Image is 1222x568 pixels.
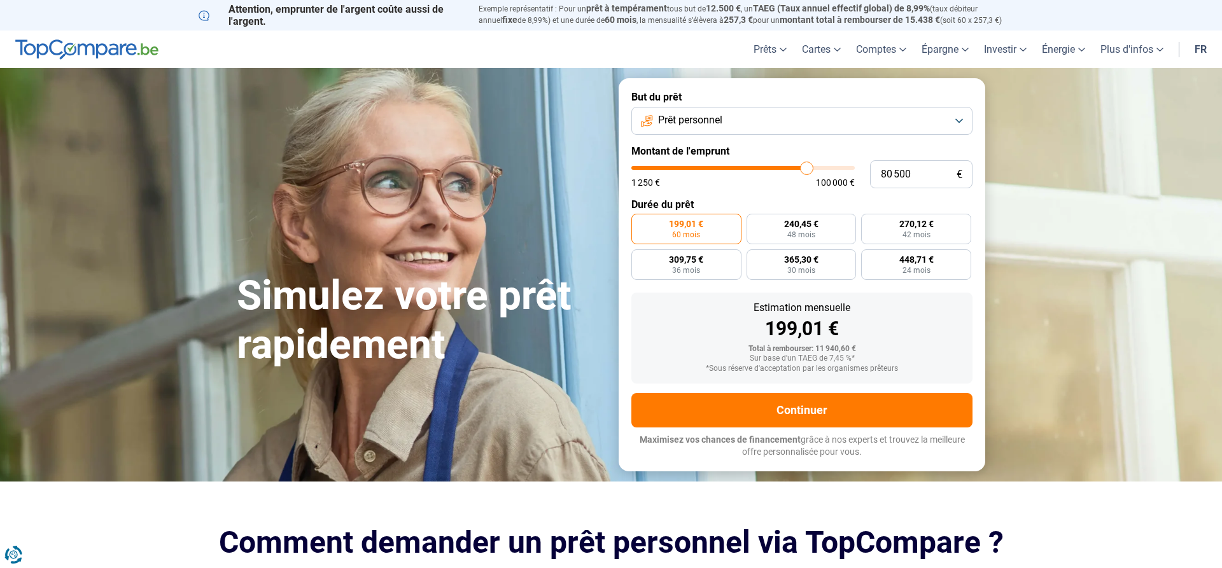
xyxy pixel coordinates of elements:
label: Durée du prêt [631,198,973,211]
a: Cartes [794,31,848,68]
img: TopCompare [15,39,158,60]
span: 48 mois [787,231,815,239]
span: 309,75 € [669,255,703,264]
p: Exemple représentatif : Pour un tous but de , un (taux débiteur annuel de 8,99%) et une durée de ... [479,3,1023,26]
span: € [957,169,962,180]
a: Épargne [914,31,976,68]
button: Continuer [631,393,973,427]
span: 60 mois [672,231,700,239]
p: grâce à nos experts et trouvez la meilleure offre personnalisée pour vous. [631,434,973,459]
span: 60 mois [605,15,636,25]
a: Investir [976,31,1034,68]
button: Prêt personnel [631,107,973,135]
span: prêt à tempérament [586,3,667,13]
div: Total à rembourser: 11 940,60 € [642,345,962,354]
a: Énergie [1034,31,1093,68]
h1: Simulez votre prêt rapidement [237,272,603,370]
span: 365,30 € [784,255,818,264]
span: 100 000 € [816,178,855,187]
label: Montant de l'emprunt [631,145,973,157]
span: 270,12 € [899,219,934,228]
span: 199,01 € [669,219,703,228]
span: 30 mois [787,267,815,274]
div: *Sous réserve d'acceptation par les organismes prêteurs [642,364,962,373]
span: 24 mois [902,267,931,274]
a: Plus d'infos [1093,31,1171,68]
span: 257,3 € [724,15,753,25]
span: 448,71 € [899,255,934,264]
span: fixe [502,15,517,25]
span: 36 mois [672,267,700,274]
span: 12.500 € [706,3,741,13]
span: 240,45 € [784,219,818,228]
a: Comptes [848,31,914,68]
span: 1 250 € [631,178,660,187]
div: Sur base d'un TAEG de 7,45 %* [642,354,962,363]
a: Prêts [746,31,794,68]
span: TAEG (Taux annuel effectif global) de 8,99% [753,3,930,13]
span: montant total à rembourser de 15.438 € [780,15,940,25]
div: 199,01 € [642,319,962,338]
span: Maximisez vos chances de financement [640,434,801,445]
p: Attention, emprunter de l'argent coûte aussi de l'argent. [199,3,463,27]
div: Estimation mensuelle [642,303,962,313]
span: 42 mois [902,231,931,239]
h2: Comment demander un prêt personnel via TopCompare ? [199,525,1023,560]
a: fr [1187,31,1214,68]
span: Prêt personnel [658,113,722,127]
label: But du prêt [631,91,973,103]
